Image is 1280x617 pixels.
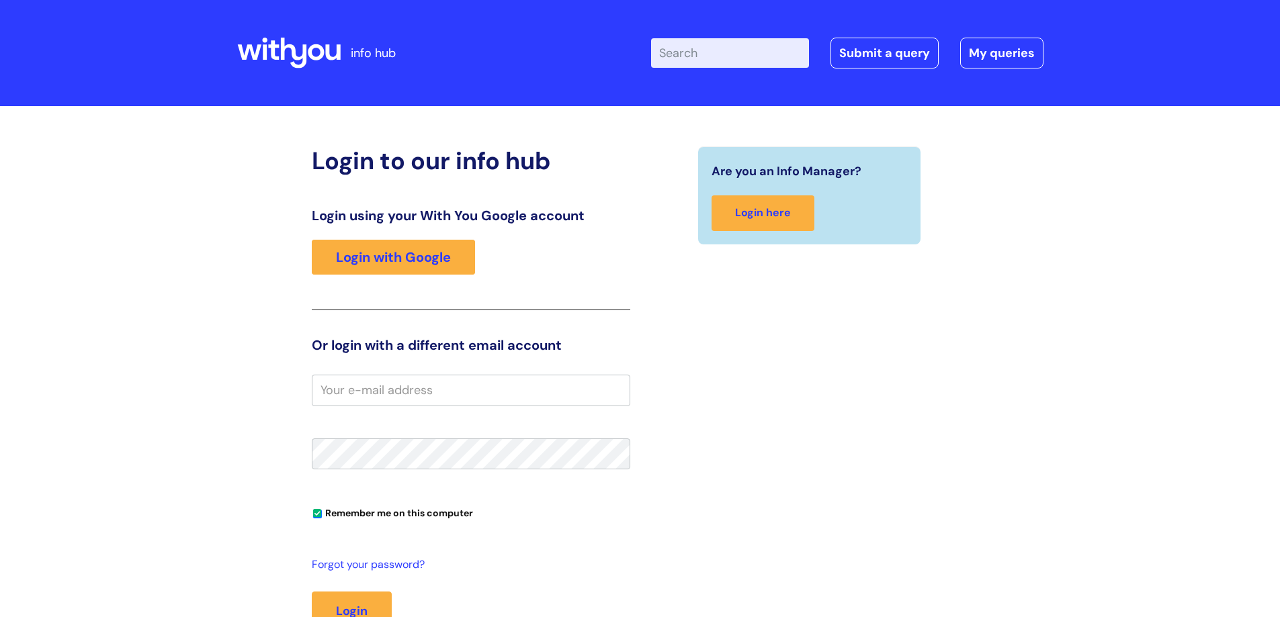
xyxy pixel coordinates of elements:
div: You can uncheck this option if you're logging in from a shared device [312,502,630,523]
label: Remember me on this computer [312,504,473,519]
a: Login here [712,195,814,231]
h3: Login using your With You Google account [312,207,630,224]
h3: Or login with a different email account [312,337,630,353]
a: Login with Google [312,240,475,275]
p: info hub [351,42,396,64]
h2: Login to our info hub [312,146,630,175]
a: Submit a query [830,38,939,68]
input: Your e-mail address [312,375,630,406]
input: Search [651,38,809,68]
span: Are you an Info Manager? [712,160,861,182]
a: My queries [960,38,1043,68]
input: Remember me on this computer [313,510,322,518]
a: Forgot your password? [312,555,624,575]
